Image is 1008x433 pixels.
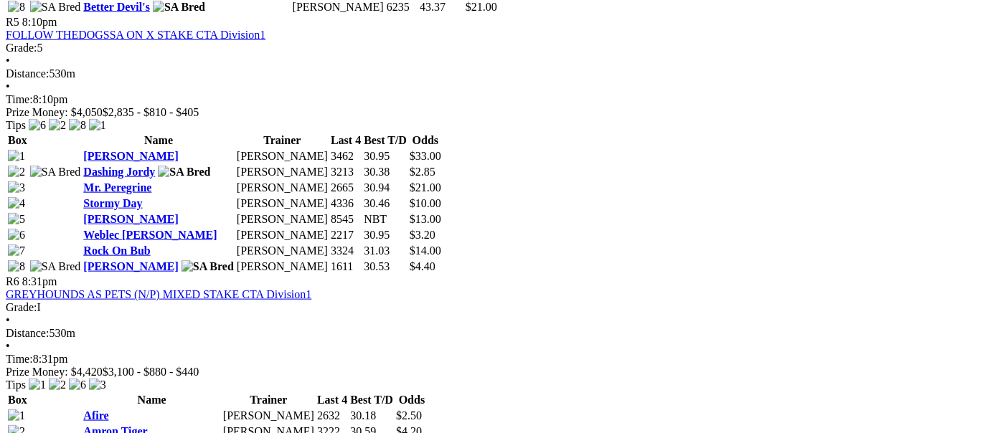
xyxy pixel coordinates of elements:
[103,106,199,118] span: $2,835 - $810 - $405
[363,149,408,163] td: 30.95
[89,119,106,132] img: 1
[83,229,217,241] a: Weblec [PERSON_NAME]
[6,67,1002,80] div: 530m
[153,1,205,14] img: SA Bred
[83,197,142,209] a: Stormy Day
[49,379,66,391] img: 2
[83,181,151,194] a: Mr. Peregrine
[6,93,1002,106] div: 8:10pm
[330,149,362,163] td: 3462
[22,275,57,287] span: 8:31pm
[330,165,362,179] td: 3213
[236,196,329,211] td: [PERSON_NAME]
[330,244,362,258] td: 3324
[6,275,19,287] span: R6
[8,166,25,179] img: 2
[8,244,25,257] img: 7
[466,1,497,13] span: $21.00
[6,288,311,300] a: GREYHOUNDS AS PETS (N/P) MIXED STAKE CTA Division1
[330,228,362,242] td: 2217
[83,213,178,225] a: [PERSON_NAME]
[6,54,10,67] span: •
[330,181,362,195] td: 2665
[8,181,25,194] img: 3
[22,16,57,28] span: 8:10pm
[8,150,25,163] img: 1
[236,133,329,148] th: Trainer
[6,301,1002,314] div: I
[410,197,441,209] span: $10.00
[103,366,199,378] span: $3,100 - $880 - $440
[30,260,81,273] img: SA Bred
[6,327,49,339] span: Distance:
[89,379,106,391] img: 3
[6,93,33,105] span: Time:
[363,228,408,242] td: 30.95
[349,393,394,407] th: Best T/D
[410,150,441,162] span: $33.00
[330,133,362,148] th: Last 4
[69,119,86,132] img: 8
[363,181,408,195] td: 30.94
[6,16,19,28] span: R5
[8,260,25,273] img: 8
[69,379,86,391] img: 6
[49,119,66,132] img: 2
[236,165,329,179] td: [PERSON_NAME]
[410,244,441,257] span: $14.00
[316,393,348,407] th: Last 4
[363,260,408,274] td: 30.53
[29,379,46,391] img: 1
[8,229,25,242] img: 6
[330,212,362,227] td: 8545
[8,213,25,226] img: 5
[6,42,1002,54] div: 5
[363,165,408,179] td: 30.38
[236,212,329,227] td: [PERSON_NAME]
[410,166,435,178] span: $2.85
[6,119,26,131] span: Tips
[330,196,362,211] td: 4336
[236,181,329,195] td: [PERSON_NAME]
[6,80,10,92] span: •
[6,67,49,80] span: Distance:
[363,133,408,148] th: Best T/D
[8,1,25,14] img: 8
[236,244,329,258] td: [PERSON_NAME]
[30,1,81,14] img: SA Bred
[316,409,348,423] td: 2632
[363,196,408,211] td: 30.46
[83,393,221,407] th: Name
[29,119,46,132] img: 6
[6,29,265,41] a: FOLLOW THEDOGSSA ON X STAKE CTA Division1
[83,166,155,178] a: Dashing Jordy
[6,366,1002,379] div: Prize Money: $4,420
[8,409,25,422] img: 1
[410,213,441,225] span: $13.00
[6,379,26,391] span: Tips
[222,409,315,423] td: [PERSON_NAME]
[83,1,150,13] a: Better Devil's
[8,197,25,210] img: 4
[83,409,108,422] a: Afire
[363,244,408,258] td: 31.03
[182,260,234,273] img: SA Bred
[6,353,1002,366] div: 8:31pm
[396,409,422,422] span: $2.50
[410,260,435,272] span: $4.40
[349,409,394,423] td: 30.18
[409,133,442,148] th: Odds
[6,42,37,54] span: Grade:
[410,181,441,194] span: $21.00
[363,212,408,227] td: NBT
[222,393,315,407] th: Trainer
[83,260,178,272] a: [PERSON_NAME]
[83,133,235,148] th: Name
[410,229,435,241] span: $3.20
[330,260,362,274] td: 1611
[83,244,150,257] a: Rock On Bub
[6,353,33,365] span: Time:
[8,134,27,146] span: Box
[8,394,27,406] span: Box
[395,393,428,407] th: Odds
